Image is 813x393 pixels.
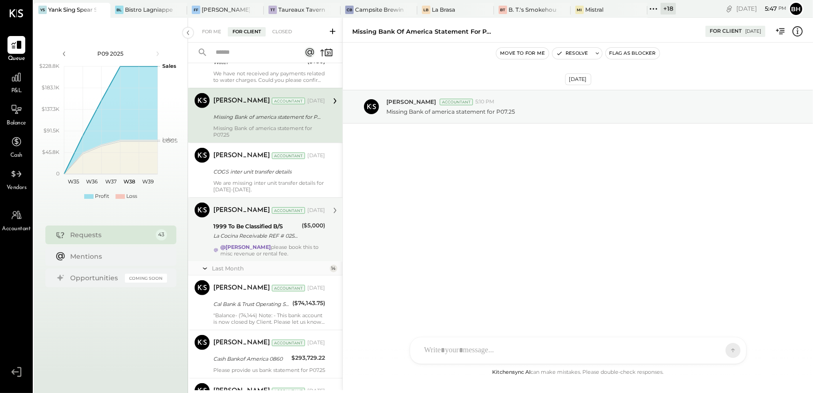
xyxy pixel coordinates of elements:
div: Mistral [585,6,603,14]
text: W37 [105,178,116,185]
text: $137.3K [42,106,59,112]
div: FF [192,6,200,14]
div: Last Month [212,264,327,272]
div: Bistro Lagniappe [125,6,173,14]
button: Move to for me [496,48,549,59]
text: W39 [142,178,154,185]
div: For Me [197,27,226,36]
text: Sales [162,63,176,69]
div: [PERSON_NAME] [213,338,270,348]
div: CB [345,6,354,14]
div: Accountant [272,98,305,104]
div: YS [38,6,47,14]
text: W38 [123,178,135,185]
text: W36 [86,178,98,185]
div: P09 2025 [71,50,151,58]
div: We are missing inter unit transfer details for [DATE]-[DATE]. [213,180,325,193]
div: Loss [126,193,137,200]
div: La Cocina Receivable REF # 025080002989141 La Cocina 1204895317ReceivableCCD016KYPSPF3OE2FRYank S... [213,231,299,240]
div: Opportunities [71,273,120,283]
text: $45.8K [42,149,59,155]
a: Balance [0,101,32,128]
div: Accountant [272,153,305,159]
div: [DATE] [307,284,325,292]
span: 5:10 PM [475,98,494,106]
text: W35 [68,178,79,185]
div: please book this to misc revenue or rental fee. [220,244,325,257]
div: Missing Bank of america statement for P07.25 [213,112,322,122]
a: Vendors [0,165,32,192]
div: 14 [330,265,337,272]
div: [DATE] [307,339,325,347]
div: Mentions [71,252,162,261]
div: We have not received any payments related to water charges. Could you please confirm if there are... [213,70,325,83]
span: Accountant [2,225,31,233]
div: For Client [228,27,266,36]
div: + 18 [661,3,676,15]
p: Missing Bank of america statement for P07.25 [386,108,515,116]
div: [PERSON_NAME] [213,151,270,160]
div: Yank Sing Spear Street [48,6,96,14]
div: La Brasa [432,6,455,14]
strong: @[PERSON_NAME] [220,244,271,250]
text: $91.5K [44,127,59,134]
div: LB [422,6,430,14]
a: Accountant [0,206,32,233]
span: P&L [11,87,22,95]
div: B. T.'s Smokehouse [508,6,557,14]
div: Accountant [272,207,305,214]
a: Cash [0,133,32,160]
div: BT [499,6,507,14]
div: [DATE] [565,73,591,85]
div: Missing Bank of america statement for P07.25 [213,125,325,138]
div: 43 [156,229,167,240]
button: Resolve [552,48,592,59]
div: Profit [95,193,109,200]
div: Accountant [440,99,473,105]
div: [PERSON_NAME] [213,96,270,106]
span: Balance [7,119,26,128]
div: $293,729.22 [291,353,325,363]
div: [DATE] [736,4,786,13]
text: $228.8K [39,63,59,69]
text: $183.1K [42,84,59,91]
div: Taureaux Tavern [278,6,325,14]
div: Accountant [272,285,305,291]
div: [DATE] [307,152,325,160]
div: ($74,143.75) [292,298,325,308]
a: Queue [0,36,32,63]
div: Requests [71,230,151,240]
span: [PERSON_NAME] [386,98,436,106]
div: BL [115,6,123,14]
div: Accountant [272,340,305,346]
div: Cal Bank & Trust Operating 5121 [213,299,290,309]
div: Cash Bankof America 0860 [213,354,289,364]
div: [DATE] [307,207,325,214]
span: Vendors [7,184,27,192]
button: Flag as Blocker [606,48,660,59]
div: Campsite Brewing [355,6,403,14]
div: Closed [268,27,297,36]
div: [DATE] [745,28,761,35]
div: [PERSON_NAME] [213,284,270,293]
div: [PERSON_NAME], LLC [202,6,250,14]
text: Labor [162,137,176,143]
div: Missing Bank of america statement for P07.25 [352,27,493,36]
div: [DATE] [307,97,325,105]
div: ($5,000) [302,221,325,230]
div: 1999 To Be Classified B/S [213,222,299,231]
div: "Balance- (74,144) Note: - This bank account is now closed by Client. Please let us know if we ne... [213,312,325,325]
div: Coming Soon [125,274,167,283]
div: Mi [575,6,584,14]
div: copy link [725,4,734,14]
div: TT [269,6,277,14]
text: 0 [56,170,59,177]
div: For Client [710,28,742,35]
a: P&L [0,68,32,95]
div: [PERSON_NAME] [213,206,270,215]
div: COGS inter unit transfer details [213,167,322,176]
button: Bh [789,1,804,16]
text: COGS [162,138,178,144]
div: Please provide us bank statement for P07.25 [213,367,325,373]
span: Cash [10,152,22,160]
